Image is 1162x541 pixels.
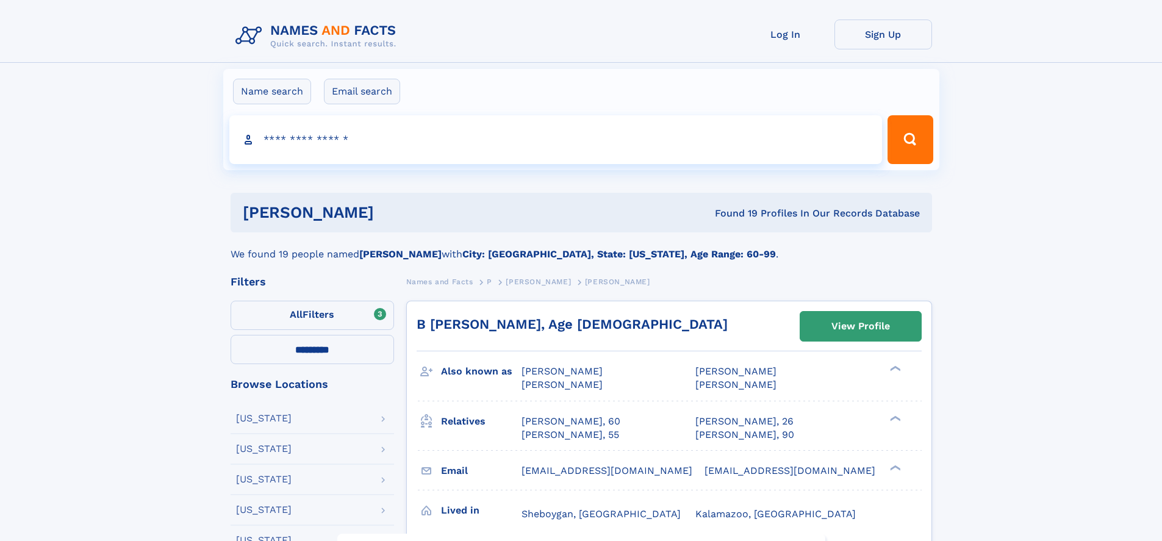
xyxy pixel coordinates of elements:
[236,444,292,454] div: [US_STATE]
[831,312,890,340] div: View Profile
[522,379,603,390] span: [PERSON_NAME]
[522,508,681,520] span: Sheboygan, [GEOGRAPHIC_DATA]
[887,464,902,471] div: ❯
[359,248,442,260] b: [PERSON_NAME]
[887,414,902,422] div: ❯
[487,274,492,289] a: P
[462,248,776,260] b: City: [GEOGRAPHIC_DATA], State: [US_STATE], Age Range: 60-99
[441,500,522,521] h3: Lived in
[695,508,856,520] span: Kalamazoo, [GEOGRAPHIC_DATA]
[243,205,545,220] h1: [PERSON_NAME]
[695,415,794,428] a: [PERSON_NAME], 26
[236,414,292,423] div: [US_STATE]
[887,365,902,373] div: ❯
[231,301,394,330] label: Filters
[229,115,883,164] input: search input
[236,475,292,484] div: [US_STATE]
[506,274,571,289] a: [PERSON_NAME]
[522,465,692,476] span: [EMAIL_ADDRESS][DOMAIN_NAME]
[231,232,932,262] div: We found 19 people named with .
[236,505,292,515] div: [US_STATE]
[290,309,303,320] span: All
[231,276,394,287] div: Filters
[888,115,933,164] button: Search Button
[522,428,619,442] a: [PERSON_NAME], 55
[231,20,406,52] img: Logo Names and Facts
[544,207,920,220] div: Found 19 Profiles In Our Records Database
[441,361,522,382] h3: Also known as
[695,379,776,390] span: [PERSON_NAME]
[406,274,473,289] a: Names and Facts
[834,20,932,49] a: Sign Up
[800,312,921,341] a: View Profile
[737,20,834,49] a: Log In
[506,278,571,286] span: [PERSON_NAME]
[441,411,522,432] h3: Relatives
[487,278,492,286] span: P
[324,79,400,104] label: Email search
[231,379,394,390] div: Browse Locations
[417,317,728,332] a: B [PERSON_NAME], Age [DEMOGRAPHIC_DATA]
[522,365,603,377] span: [PERSON_NAME]
[695,365,776,377] span: [PERSON_NAME]
[585,278,650,286] span: [PERSON_NAME]
[441,460,522,481] h3: Email
[233,79,311,104] label: Name search
[522,415,620,428] a: [PERSON_NAME], 60
[705,465,875,476] span: [EMAIL_ADDRESS][DOMAIN_NAME]
[695,428,794,442] a: [PERSON_NAME], 90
